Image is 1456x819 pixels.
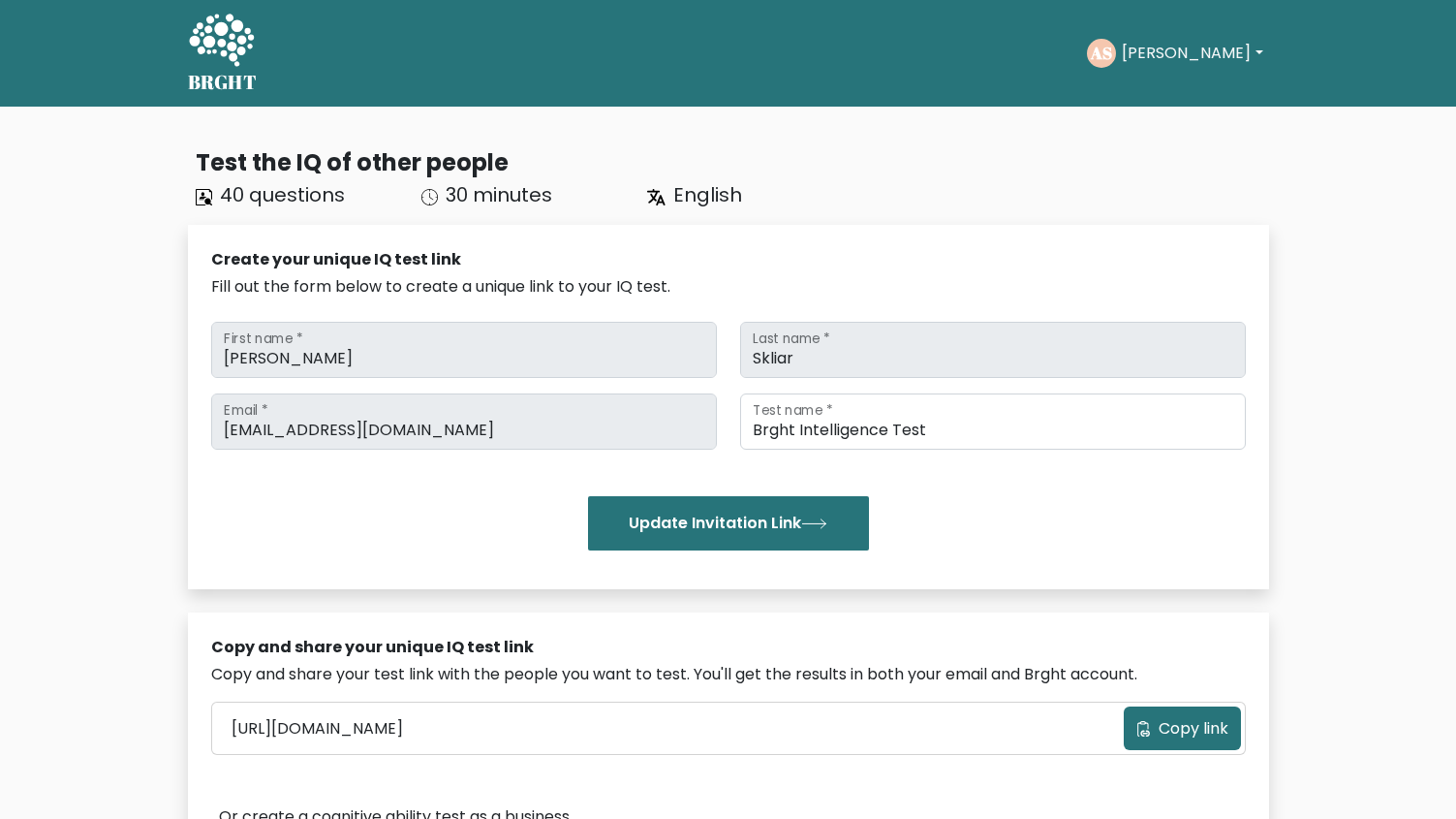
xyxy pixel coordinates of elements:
span: Copy link [1159,717,1228,740]
input: Last name [740,322,1246,378]
text: AS [1090,42,1112,64]
span: 30 minutes [446,181,552,208]
span: 40 questions [220,181,345,208]
div: Copy and share your unique IQ test link [211,636,1246,659]
input: Email [211,394,717,450]
button: Update Invitation Link [588,496,869,551]
input: First name [211,322,717,378]
a: BRGHT [188,8,258,99]
button: Copy link [1124,707,1241,750]
span: English [673,181,742,208]
input: Test name [740,394,1246,450]
div: Test the IQ of other people [196,145,1269,180]
div: Fill out the form below to create a unique link to your IQ test. [211,275,1246,299]
h5: BRGHT [188,71,258,94]
button: [PERSON_NAME] [1116,41,1268,66]
div: Copy and share your test link with the people you want to test. You'll get the results in both yo... [211,663,1246,686]
div: Create your unique IQ test link [211,248,1246,271]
